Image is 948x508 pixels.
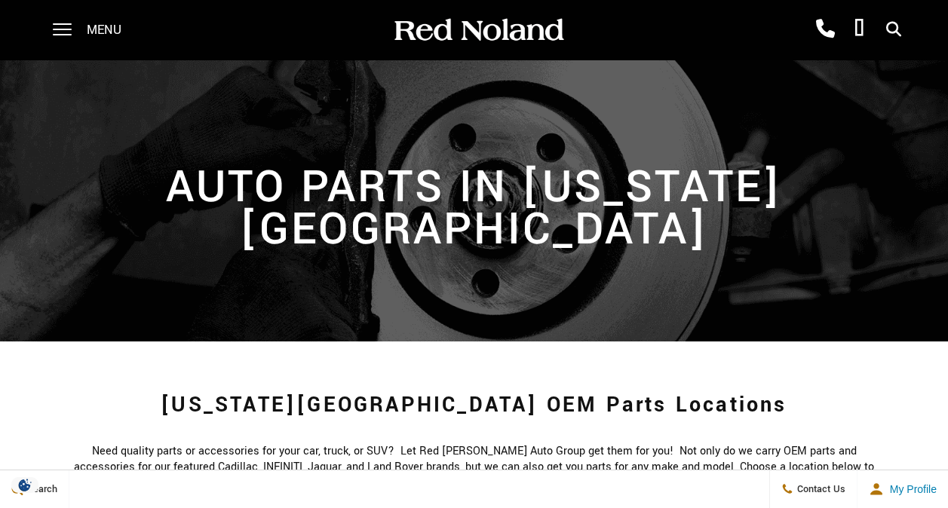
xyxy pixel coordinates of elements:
[391,17,565,44] img: Red Noland Auto Group
[67,443,881,491] p: Need quality parts or accessories for your car, truck, or SUV? Let Red [PERSON_NAME] Auto Group g...
[67,375,881,436] h1: [US_STATE][GEOGRAPHIC_DATA] OEM Parts Locations
[8,477,42,493] section: Click to Open Cookie Consent Modal
[884,483,937,495] span: My Profile
[8,477,42,493] img: Opt-Out Icon
[793,482,845,496] span: Contact Us
[59,151,889,251] h2: Auto Parts in [US_STATE][GEOGRAPHIC_DATA]
[857,470,948,508] button: Open user profile menu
